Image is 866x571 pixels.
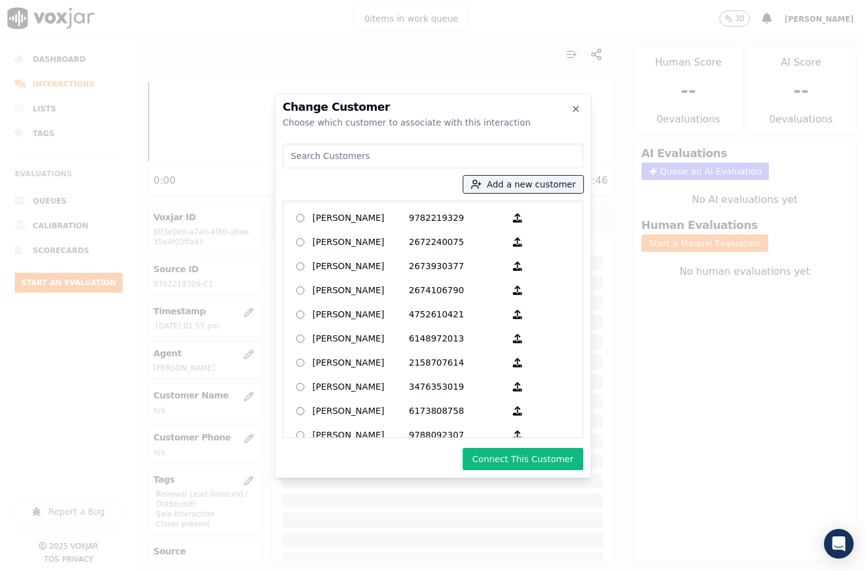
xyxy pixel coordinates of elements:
[312,353,409,372] p: [PERSON_NAME]
[409,281,505,300] p: 2674106790
[312,426,409,445] p: [PERSON_NAME]
[505,377,529,397] button: [PERSON_NAME] 3476353019
[296,335,304,343] input: [PERSON_NAME] 6148972013
[505,208,529,228] button: [PERSON_NAME] 9782219329
[296,407,304,415] input: [PERSON_NAME] 6173808758
[505,353,529,372] button: [PERSON_NAME] 2158707614
[296,214,304,222] input: [PERSON_NAME] 9782219329
[505,233,529,252] button: [PERSON_NAME] 2672240075
[409,401,505,421] p: 6173808758
[409,353,505,372] p: 2158707614
[296,311,304,319] input: [PERSON_NAME] 4752610421
[296,238,304,246] input: [PERSON_NAME] 2672240075
[312,401,409,421] p: [PERSON_NAME]
[312,257,409,276] p: [PERSON_NAME]
[296,359,304,367] input: [PERSON_NAME] 2158707614
[312,233,409,252] p: [PERSON_NAME]
[312,305,409,324] p: [PERSON_NAME]
[296,286,304,294] input: [PERSON_NAME] 2674106790
[312,377,409,397] p: [PERSON_NAME]
[296,262,304,270] input: [PERSON_NAME] 2673930377
[409,426,505,445] p: 9788092307
[505,329,529,348] button: [PERSON_NAME] 6148972013
[824,529,854,559] div: Open Intercom Messenger
[409,257,505,276] p: 2673930377
[283,116,583,129] div: Choose which customer to associate with this interaction
[283,101,583,113] h2: Change Customer
[409,329,505,348] p: 6148972013
[463,448,583,470] button: Connect This Customer
[312,329,409,348] p: [PERSON_NAME]
[505,426,529,445] button: [PERSON_NAME] 9788092307
[312,208,409,228] p: [PERSON_NAME]
[505,281,529,300] button: [PERSON_NAME] 2674106790
[283,144,583,168] input: Search Customers
[505,401,529,421] button: [PERSON_NAME] 6173808758
[409,305,505,324] p: 4752610421
[409,208,505,228] p: 9782219329
[409,233,505,252] p: 2672240075
[463,176,583,193] button: Add a new customer
[505,305,529,324] button: [PERSON_NAME] 4752610421
[296,383,304,391] input: [PERSON_NAME] 3476353019
[296,431,304,439] input: [PERSON_NAME] 9788092307
[312,281,409,300] p: [PERSON_NAME]
[409,377,505,397] p: 3476353019
[505,257,529,276] button: [PERSON_NAME] 2673930377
